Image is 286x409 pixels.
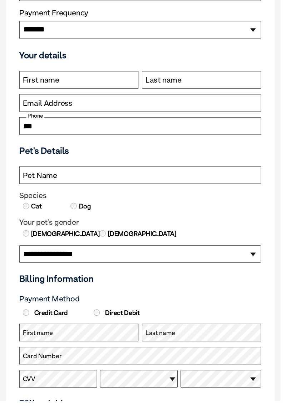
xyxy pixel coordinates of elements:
[17,148,269,159] h3: Pet's Details
[148,77,185,87] label: Last name
[20,300,266,310] h3: Payment Method
[23,316,30,322] input: Credit Card
[20,51,266,62] h3: Your details
[20,9,90,18] label: Payment Frequency
[80,206,93,215] label: Dog
[23,335,54,344] label: First name
[148,335,179,344] label: Last name
[94,315,164,323] label: Direct Debit
[20,222,266,232] legend: Your pet's gender
[95,316,102,322] input: Direct Debit
[23,77,60,87] label: First name
[20,279,266,290] h3: Billing Information
[31,234,102,243] label: [DEMOGRAPHIC_DATA]
[21,315,92,323] label: Credit Card
[23,382,36,391] label: CVV
[27,115,45,122] label: Phone
[109,234,180,243] label: [DEMOGRAPHIC_DATA]
[31,206,43,215] label: Cat
[23,101,74,110] label: Email Address
[23,359,63,368] label: Card Number
[20,195,266,204] legend: Species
